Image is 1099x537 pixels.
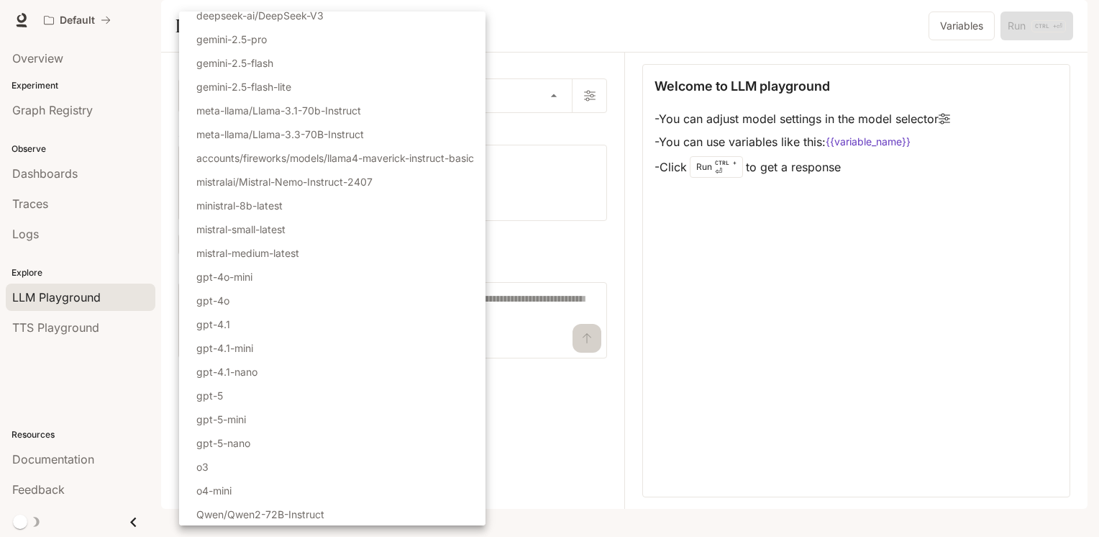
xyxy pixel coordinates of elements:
[196,174,373,189] p: mistralai/Mistral-Nemo-Instruct-2407
[196,150,474,166] p: accounts/fireworks/models/llama4-maverick-instruct-basic
[196,317,230,332] p: gpt-4.1
[196,79,291,94] p: gemini-2.5-flash-lite
[196,245,299,261] p: mistral-medium-latest
[196,32,267,47] p: gemini-2.5-pro
[196,507,324,522] p: Qwen/Qwen2-72B-Instruct
[196,55,273,71] p: gemini-2.5-flash
[196,269,252,284] p: gpt-4o-mini
[196,364,257,379] p: gpt-4.1-nano
[196,436,250,451] p: gpt-5-nano
[196,127,364,142] p: meta-llama/Llama-3.3-70B-Instruct
[196,198,283,213] p: ministral-8b-latest
[196,222,286,237] p: mistral-small-latest
[196,483,232,498] p: o4-mini
[196,459,209,474] p: o3
[196,340,253,356] p: gpt-4.1-mini
[196,8,324,23] p: deepseek-ai/DeepSeek-V3
[196,388,223,403] p: gpt-5
[196,293,229,308] p: gpt-4o
[196,412,246,427] p: gpt-5-mini
[196,103,361,118] p: meta-llama/Llama-3.1-70b-Instruct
